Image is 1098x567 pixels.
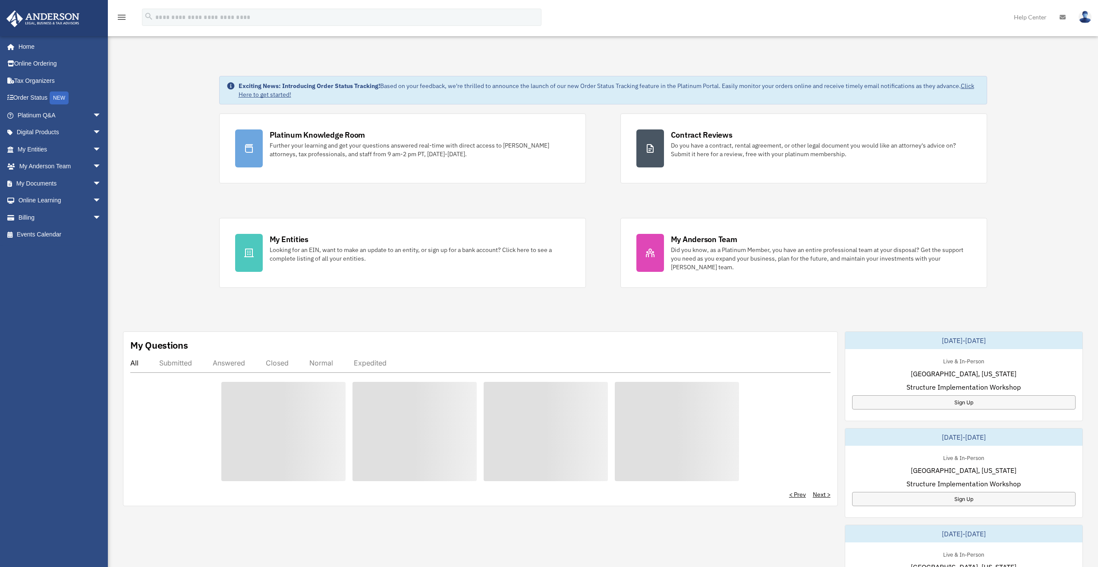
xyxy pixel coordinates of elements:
[671,234,737,245] div: My Anderson Team
[845,332,1082,349] div: [DATE]-[DATE]
[6,141,114,158] a: My Entitiesarrow_drop_down
[159,359,192,367] div: Submitted
[354,359,387,367] div: Expedited
[93,175,110,192] span: arrow_drop_down
[671,141,971,158] div: Do you have a contract, rental agreement, or other legal document you would like an attorney's ad...
[270,129,365,140] div: Platinum Knowledge Room
[219,218,586,288] a: My Entities Looking for an EIN, want to make an update to an entity, or sign up for a bank accoun...
[845,428,1082,446] div: [DATE]-[DATE]
[93,141,110,158] span: arrow_drop_down
[813,490,831,499] a: Next >
[93,124,110,142] span: arrow_drop_down
[936,549,991,558] div: Live & In-Person
[50,91,69,104] div: NEW
[239,82,974,98] a: Click Here to get started!
[789,490,806,499] a: < Prev
[93,209,110,227] span: arrow_drop_down
[6,89,114,107] a: Order StatusNEW
[6,55,114,72] a: Online Ordering
[270,246,570,263] div: Looking for an EIN, want to make an update to an entity, or sign up for a bank account? Click her...
[911,369,1016,379] span: [GEOGRAPHIC_DATA], [US_STATE]
[213,359,245,367] div: Answered
[270,141,570,158] div: Further your learning and get your questions answered real-time with direct access to [PERSON_NAM...
[6,38,110,55] a: Home
[6,209,114,226] a: Billingarrow_drop_down
[93,107,110,124] span: arrow_drop_down
[6,158,114,175] a: My Anderson Teamarrow_drop_down
[144,12,154,21] i: search
[6,72,114,89] a: Tax Organizers
[270,234,308,245] div: My Entities
[130,339,188,352] div: My Questions
[239,82,980,99] div: Based on your feedback, we're thrilled to announce the launch of our new Order Status Tracking fe...
[845,525,1082,542] div: [DATE]-[DATE]
[1079,11,1092,23] img: User Pic
[852,492,1076,506] a: Sign Up
[219,113,586,183] a: Platinum Knowledge Room Further your learning and get your questions answered real-time with dire...
[6,124,114,141] a: Digital Productsarrow_drop_down
[911,465,1016,476] span: [GEOGRAPHIC_DATA], [US_STATE]
[620,218,987,288] a: My Anderson Team Did you know, as a Platinum Member, you have an entire professional team at your...
[6,226,114,243] a: Events Calendar
[309,359,333,367] div: Normal
[266,359,289,367] div: Closed
[4,10,82,27] img: Anderson Advisors Platinum Portal
[620,113,987,183] a: Contract Reviews Do you have a contract, rental agreement, or other legal document you would like...
[6,175,114,192] a: My Documentsarrow_drop_down
[936,356,991,365] div: Live & In-Person
[130,359,138,367] div: All
[906,382,1021,392] span: Structure Implementation Workshop
[671,246,971,271] div: Did you know, as a Platinum Member, you have an entire professional team at your disposal? Get th...
[671,129,733,140] div: Contract Reviews
[6,192,114,209] a: Online Learningarrow_drop_down
[936,453,991,462] div: Live & In-Person
[239,82,380,90] strong: Exciting News: Introducing Order Status Tracking!
[93,158,110,176] span: arrow_drop_down
[116,15,127,22] a: menu
[906,479,1021,489] span: Structure Implementation Workshop
[6,107,114,124] a: Platinum Q&Aarrow_drop_down
[93,192,110,210] span: arrow_drop_down
[852,395,1076,409] a: Sign Up
[116,12,127,22] i: menu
